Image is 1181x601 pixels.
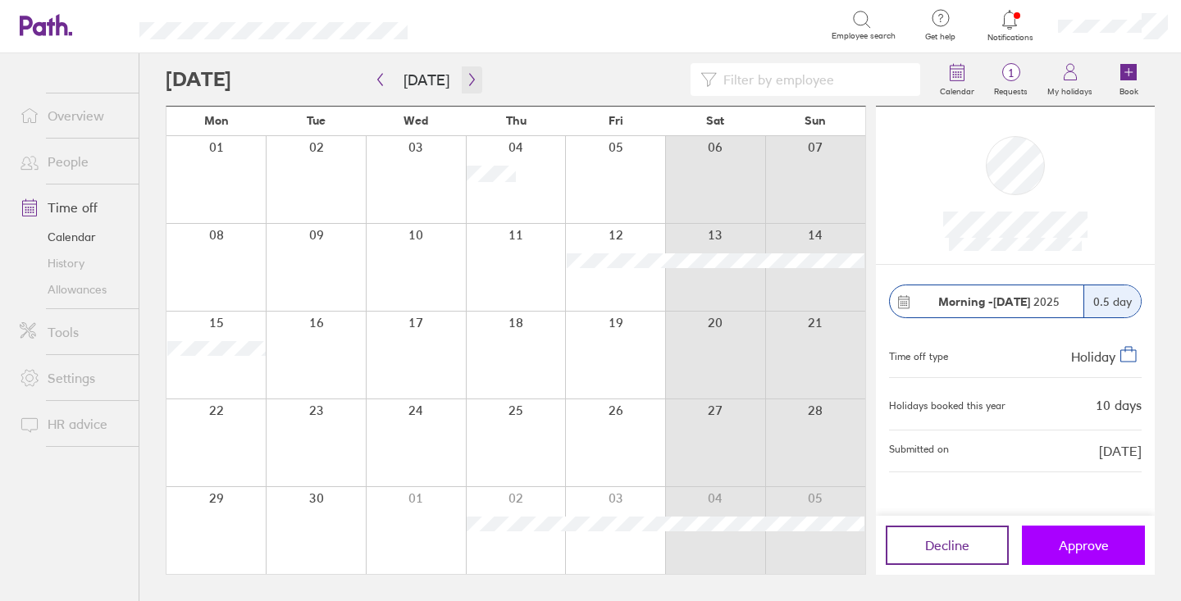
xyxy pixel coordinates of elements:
span: 2025 [938,295,1060,308]
input: Filter by employee [717,64,910,95]
div: 10 days [1096,398,1142,412]
div: Time off type [889,344,948,364]
a: Allowances [7,276,139,303]
a: Tools [7,316,139,348]
span: Sat [706,114,724,127]
button: [DATE] [390,66,463,93]
span: Mon [204,114,229,127]
a: Time off [7,191,139,224]
a: 1Requests [984,53,1037,106]
strong: Morning - [938,294,993,309]
span: [DATE] [1099,444,1142,458]
span: Employee search [832,31,896,41]
a: My holidays [1037,53,1102,106]
a: Overview [7,99,139,132]
a: Book [1102,53,1155,106]
a: Calendar [930,53,984,106]
label: Calendar [930,82,984,97]
span: Decline [925,538,969,553]
a: People [7,145,139,178]
a: History [7,250,139,276]
span: Notifications [983,33,1037,43]
a: Settings [7,362,139,394]
span: Approve [1059,538,1109,553]
a: Notifications [983,8,1037,43]
span: Tue [307,114,326,127]
span: Sun [805,114,826,127]
div: Holidays booked this year [889,400,1005,412]
label: My holidays [1037,82,1102,97]
div: Search [452,17,494,32]
span: Fri [609,114,623,127]
span: Holiday [1071,348,1115,365]
span: Thu [506,114,527,127]
span: Wed [404,114,428,127]
a: Calendar [7,224,139,250]
div: 0.5 day [1083,285,1141,317]
label: Requests [984,82,1037,97]
a: HR advice [7,407,139,440]
span: Get help [914,32,967,42]
label: Book [1110,82,1148,97]
span: 1 [984,66,1037,80]
span: Submitted on [889,444,949,458]
strong: [DATE] [993,294,1030,309]
button: Decline [886,526,1009,565]
button: Approve [1022,526,1145,565]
